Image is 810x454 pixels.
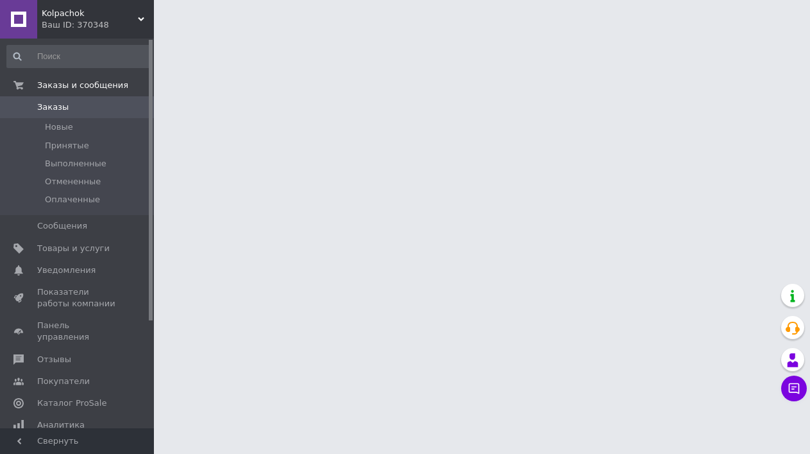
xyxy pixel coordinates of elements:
span: Покупатели [37,376,90,387]
span: Показатели работы компании [37,286,119,310]
span: Заказы [37,101,69,113]
span: Отзывы [37,354,71,365]
span: Сообщения [37,220,87,232]
div: Ваш ID: 370348 [42,19,154,31]
span: Kolpachok [42,8,138,19]
span: Товары и услуги [37,243,110,254]
span: Уведомления [37,265,96,276]
input: Поиск [6,45,151,68]
span: Оплаченные [45,194,100,205]
button: Чат с покупателем [781,376,807,401]
span: Выполненные [45,158,106,170]
span: Заказы и сообщения [37,80,128,91]
span: Каталог ProSale [37,397,106,409]
span: Принятые [45,140,89,152]
span: Аналитика [37,419,85,431]
span: Панель управления [37,320,119,343]
span: Новые [45,121,73,133]
span: Отмененные [45,176,101,188]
